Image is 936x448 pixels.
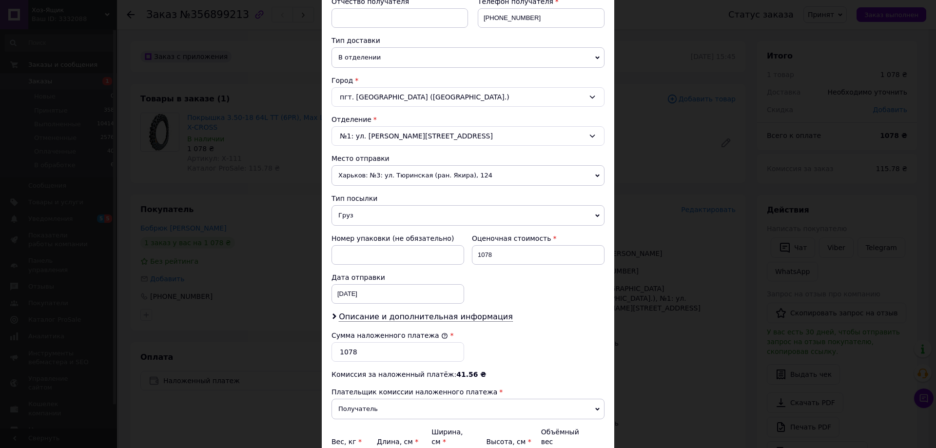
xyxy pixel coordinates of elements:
[486,438,531,446] label: Высота, см
[331,115,604,124] div: Отделение
[541,427,588,447] div: Объёмный вес
[331,370,604,379] div: Комиссия за наложенный платёж:
[331,438,362,446] label: Вес, кг
[331,399,604,419] span: Получатель
[331,273,464,282] div: Дата отправки
[478,8,604,28] input: +380
[331,37,380,44] span: Тип доставки
[331,165,604,186] span: Харьков: №3: ул. Тюринская (ран. Якира), 124
[472,234,604,243] div: Оценочная стоимость
[331,87,604,107] div: пгт. [GEOGRAPHIC_DATA] ([GEOGRAPHIC_DATA].)
[331,76,604,85] div: Город
[331,234,464,243] div: Номер упаковки (не обязательно)
[377,438,418,446] label: Длина, см
[331,155,390,162] span: Место отправки
[331,388,497,396] span: Плательщик комиссии наложенного платежа
[339,312,513,322] span: Описание и дополнительная информация
[331,205,604,226] span: Груз
[331,195,377,202] span: Тип посылки
[331,126,604,146] div: №1: ул. [PERSON_NAME][STREET_ADDRESS]
[456,370,486,378] span: 41.56 ₴
[431,428,463,446] label: Ширина, см
[331,331,448,339] label: Сумма наложенного платежа
[331,47,604,68] span: В отделении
